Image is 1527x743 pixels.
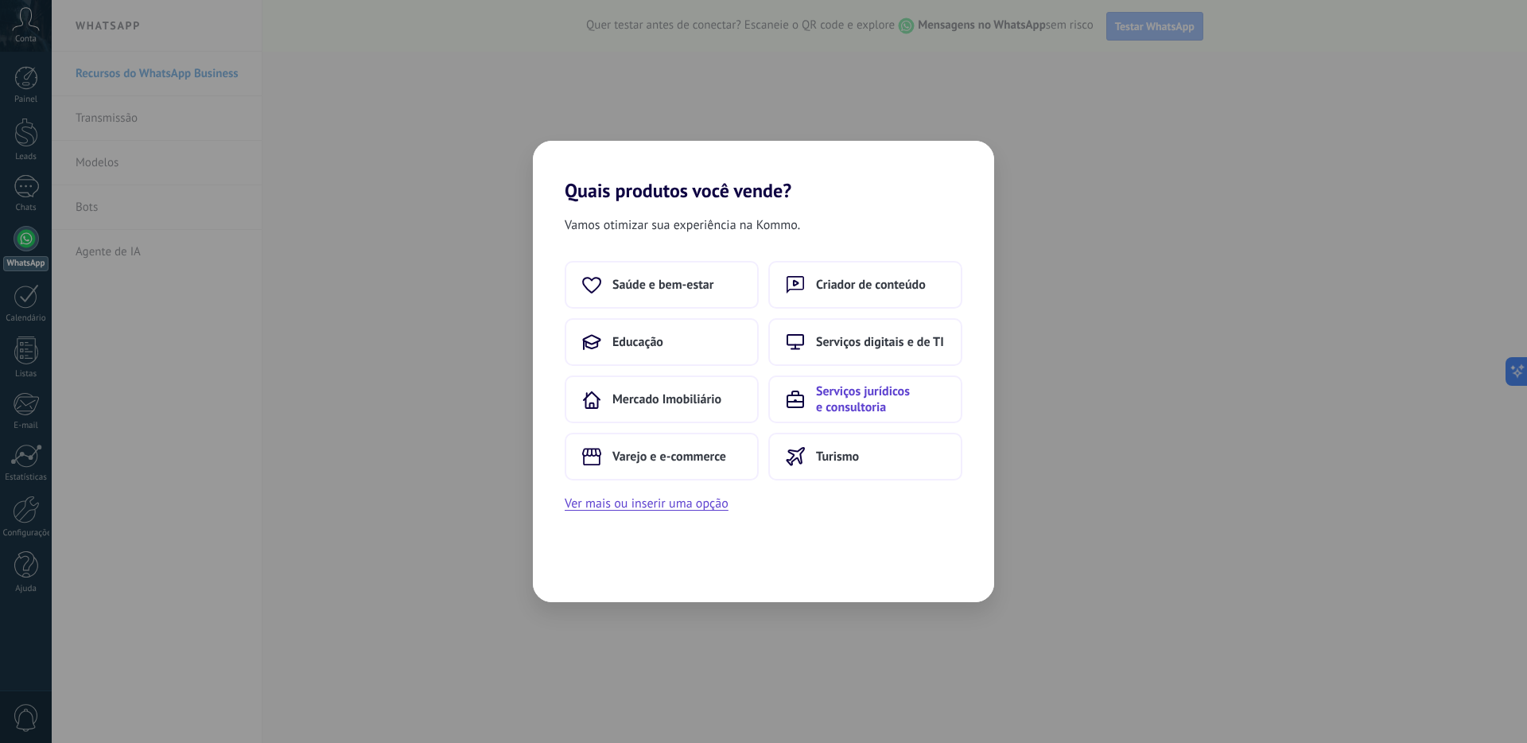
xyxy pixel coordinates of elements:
button: Serviços jurídicos e consultoria [768,375,962,423]
span: Vamos otimizar sua experiência na Kommo. [565,215,800,235]
span: Serviços jurídicos e consultoria [816,383,945,415]
span: Serviços digitais e de TI [816,334,944,350]
span: Turismo [816,449,859,465]
button: Mercado Imobiliário [565,375,759,423]
button: Educação [565,318,759,366]
button: Serviços digitais e de TI [768,318,962,366]
span: Mercado Imobiliário [612,391,721,407]
button: Ver mais ou inserir uma opção [565,493,729,514]
button: Varejo e e-commerce [565,433,759,480]
h2: Quais produtos você vende? [533,141,994,202]
button: Saúde e bem-estar [565,261,759,309]
span: Criador de conteúdo [816,277,926,293]
span: Saúde e bem-estar [612,277,713,293]
span: Educação [612,334,663,350]
button: Criador de conteúdo [768,261,962,309]
span: Varejo e e-commerce [612,449,726,465]
button: Turismo [768,433,962,480]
